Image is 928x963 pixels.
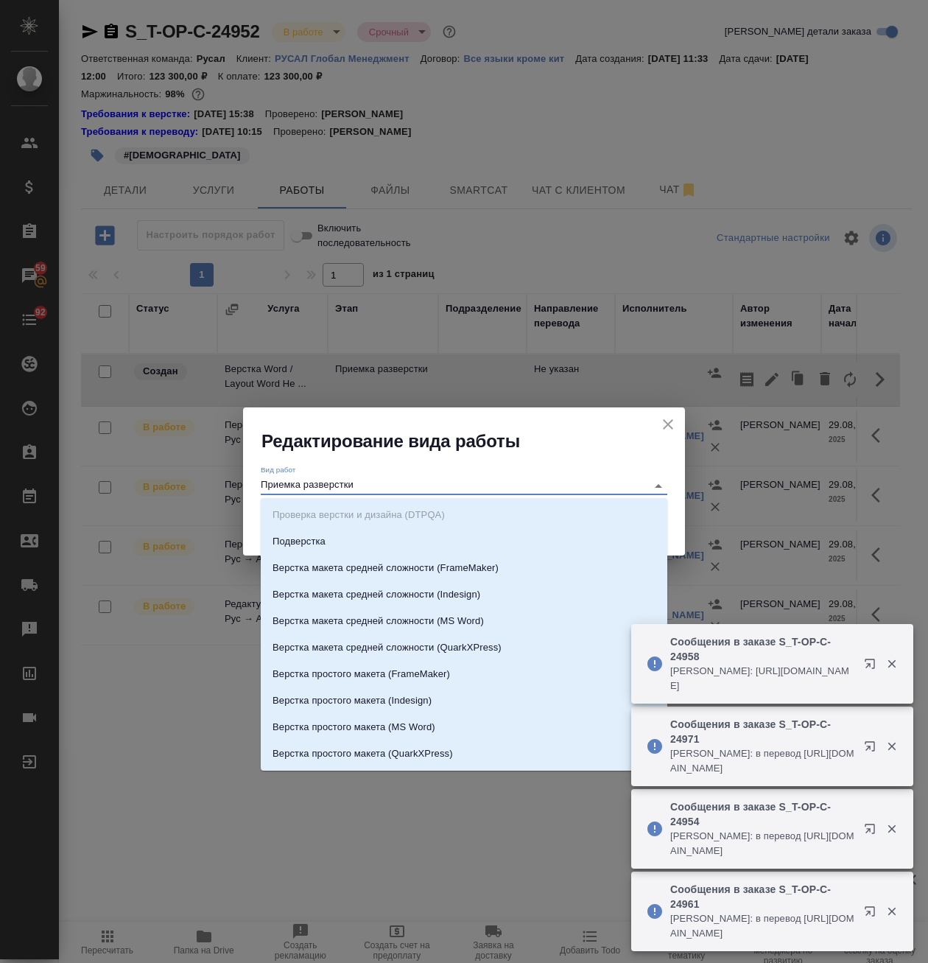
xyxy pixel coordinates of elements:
[670,664,854,693] p: [PERSON_NAME]: [URL][DOMAIN_NAME]
[261,430,685,453] h2: Редактирование вида работы
[855,732,890,767] button: Открыть в новой вкладке
[273,667,450,682] p: Верстка простого макета (FrameMaker)
[670,911,854,941] p: [PERSON_NAME]: в перевод [URL][DOMAIN_NAME]
[855,897,890,932] button: Открыть в новой вкладке
[876,657,907,670] button: Закрыть
[670,634,854,664] p: Сообщения в заказе S_T-OP-C-24958
[273,561,499,575] p: Верстка макета средней сложности (FrameMaker)
[876,740,907,753] button: Закрыть
[273,693,432,708] p: Верстка простого макета (Indesign)
[855,649,890,684] button: Открыть в новой вкладке
[273,746,453,761] p: Верстка простого макета (QuarkXPress)
[273,534,326,549] p: Подверстка
[670,746,854,776] p: [PERSON_NAME]: в перевод [URL][DOMAIN_NAME]
[670,717,854,746] p: Сообщения в заказе S_T-OP-C-24971
[261,466,295,473] label: Вид работ
[648,476,669,497] button: Close
[273,587,480,602] p: Верстка макета средней сложности (Indesign)
[273,720,435,735] p: Верстка простого макета (MS Word)
[657,413,679,435] button: close
[855,814,890,850] button: Открыть в новой вкладке
[876,905,907,918] button: Закрыть
[670,882,854,911] p: Сообщения в заказе S_T-OP-C-24961
[670,799,854,829] p: Сообщения в заказе S_T-OP-C-24954
[876,822,907,836] button: Закрыть
[273,614,484,628] p: Верстка макета средней сложности (MS Word)
[670,829,854,858] p: [PERSON_NAME]: в перевод [URL][DOMAIN_NAME]
[273,640,502,655] p: Верстка макета средней сложности (QuarkXPress)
